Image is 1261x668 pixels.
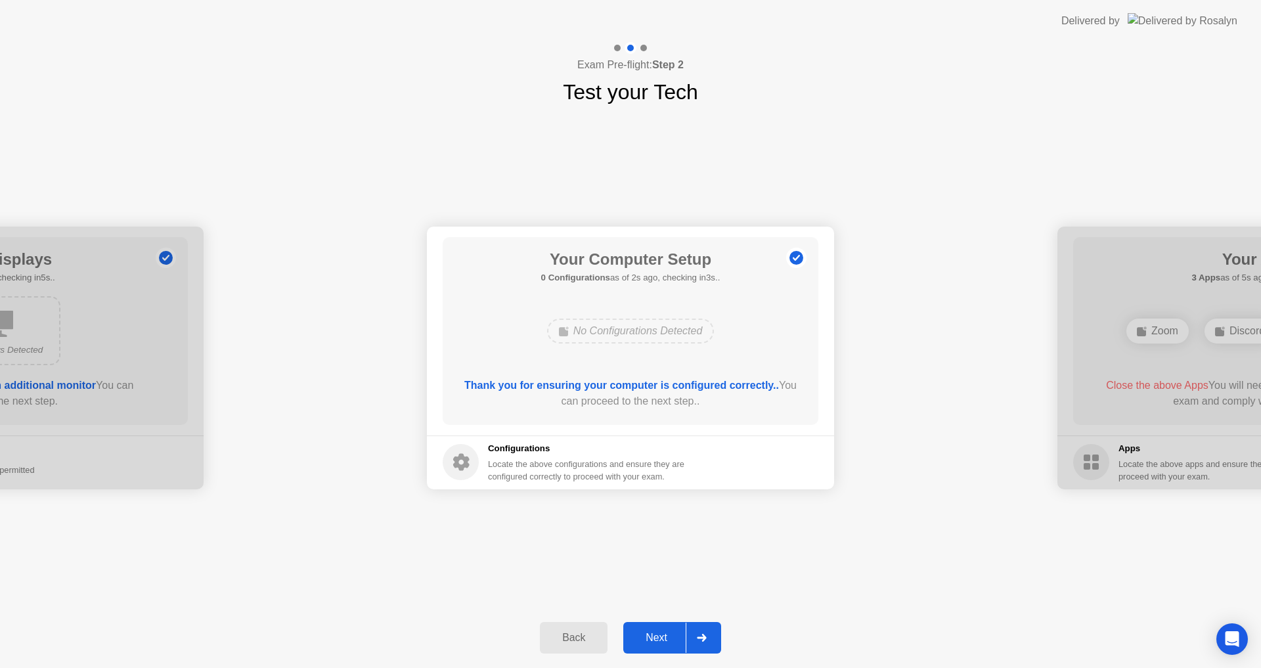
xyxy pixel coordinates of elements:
h5: as of 2s ago, checking in3s.. [541,271,720,284]
div: No Configurations Detected [547,319,715,344]
img: Delivered by Rosalyn [1128,13,1237,28]
b: Step 2 [652,59,684,70]
div: You can proceed to the next step.. [462,378,800,409]
div: Locate the above configurations and ensure they are configured correctly to proceed with your exam. [488,458,687,483]
b: 0 Configurations [541,273,610,282]
h1: Your Computer Setup [541,248,720,271]
button: Back [540,622,608,654]
button: Next [623,622,721,654]
div: Open Intercom Messenger [1216,623,1248,655]
h1: Test your Tech [563,76,698,108]
div: Delivered by [1061,13,1120,29]
div: Back [544,632,604,644]
b: Thank you for ensuring your computer is configured correctly.. [464,380,779,391]
h4: Exam Pre-flight: [577,57,684,73]
h5: Configurations [488,442,687,455]
div: Next [627,632,686,644]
